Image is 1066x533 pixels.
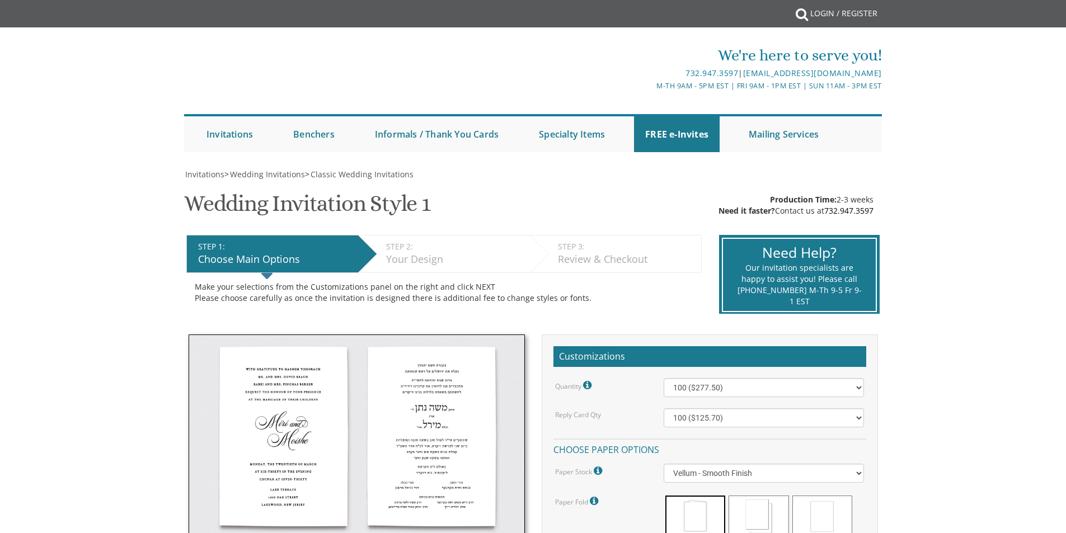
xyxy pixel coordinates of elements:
[184,191,430,224] h1: Wedding Invitation Style 1
[417,44,882,67] div: We're here to serve you!
[770,194,837,205] span: Production Time:
[553,346,866,367] h2: Customizations
[558,241,696,252] div: STEP 3:
[558,252,696,267] div: Review & Checkout
[184,169,224,180] a: Invitations
[719,205,775,216] span: Need it faster?
[719,194,874,216] div: 2-3 weeks Contact us at
[229,169,305,180] a: Wedding Invitations
[282,116,346,152] a: Benchers
[737,243,862,263] div: Need Help?
[195,281,693,304] div: Make your selections from the Customizations panel on the right and click NEXT Please choose care...
[824,205,874,216] a: 732.947.3597
[224,169,305,180] span: >
[198,252,353,267] div: Choose Main Options
[738,116,830,152] a: Mailing Services
[185,169,224,180] span: Invitations
[364,116,510,152] a: Informals / Thank You Cards
[634,116,720,152] a: FREE e-Invites
[737,262,862,307] div: Our invitation specialists are happy to assist you! Please call [PHONE_NUMBER] M-Th 9-5 Fr 9-1 EST
[528,116,616,152] a: Specialty Items
[555,494,601,508] label: Paper Fold
[553,438,866,458] h4: Choose paper options
[386,241,524,252] div: STEP 2:
[743,68,882,78] a: [EMAIL_ADDRESS][DOMAIN_NAME]
[555,378,594,393] label: Quantity
[311,169,414,180] span: Classic Wedding Invitations
[417,80,882,92] div: M-Th 9am - 5pm EST | Fri 9am - 1pm EST | Sun 11am - 3pm EST
[230,169,305,180] span: Wedding Invitations
[386,252,524,267] div: Your Design
[305,169,414,180] span: >
[555,410,601,419] label: Reply Card Qty
[685,68,738,78] a: 732.947.3597
[198,241,353,252] div: STEP 1:
[417,67,882,80] div: |
[309,169,414,180] a: Classic Wedding Invitations
[555,464,605,478] label: Paper Stock
[195,116,264,152] a: Invitations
